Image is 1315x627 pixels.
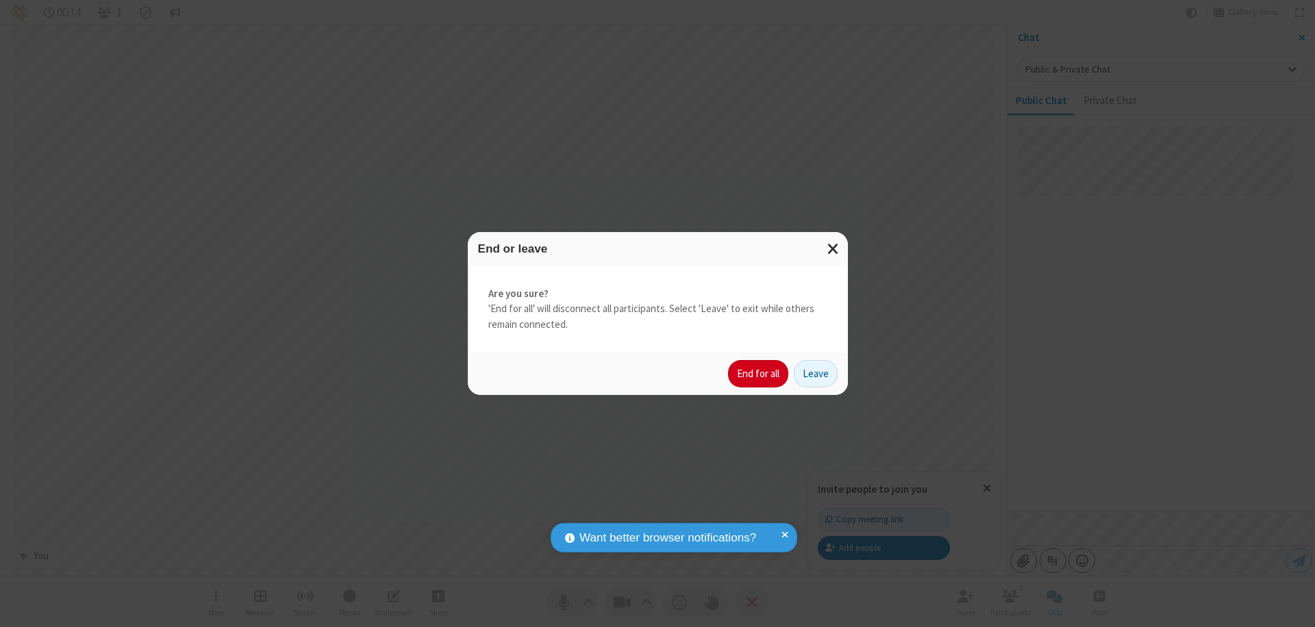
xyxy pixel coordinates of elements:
button: Close modal [819,232,848,266]
h3: End or leave [478,242,838,255]
button: Leave [794,360,838,387]
div: 'End for all' will disconnect all participants. Select 'Leave' to exit while others remain connec... [468,266,848,353]
strong: Are you sure? [488,286,827,302]
button: End for all [728,360,788,387]
span: Want better browser notifications? [579,529,756,547]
